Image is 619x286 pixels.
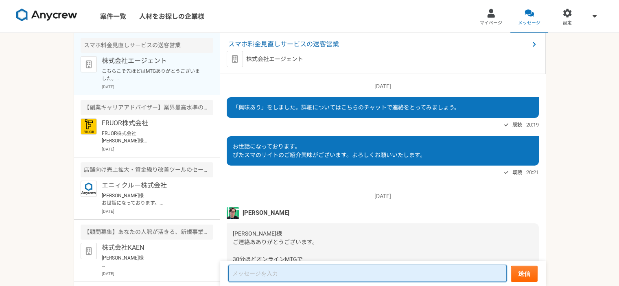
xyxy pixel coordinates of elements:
[233,104,460,111] span: 「興味あり」をしました。詳細についてはこちらのチャットで連絡をとってみましょう。
[81,162,213,177] div: 店舗向け売上拡大・資金繰り改善ツールのセールス
[102,118,202,128] p: FRUOR株式会社
[227,82,539,91] p: [DATE]
[102,130,202,144] p: FRUOR株式会社 [PERSON_NAME]様 メッセージの確認が大変遅くなりまして申し訳ございません。 これからでよろしいでしょうか。 20日13時に予約させて頂きました。 当日どうぞよろし...
[81,181,97,197] img: logo_text_blue_01.png
[563,20,572,26] span: 設定
[102,243,202,253] p: 株式会社KAEN
[102,192,202,207] p: [PERSON_NAME]様 お世話になっております。 承知いたしました。 今後ともよろしくお願いいたします。
[102,68,202,82] p: こちらこそ先ほどはMTGありがとうございました。 非常に興味深く聞かせていただきました。 またご連絡させていただきます。 よろしくお願いします。
[81,118,97,135] img: FRUOR%E3%83%AD%E3%82%B3%E3%82%99.png
[81,56,97,72] img: default_org_logo-42cde973f59100197ec2c8e796e4974ac8490bb5b08a0eb061ff975e4574aa76.png
[102,84,213,90] p: [DATE]
[246,55,303,63] p: 株式会社エージェント
[81,100,213,115] div: 【副業キャリアアドバイザー】業界最高水準の報酬率で還元します！
[227,207,239,219] img: unnamed.png
[81,38,213,53] div: スマホ料金見直しサービスの送客営業
[16,9,77,22] img: 8DqYSo04kwAAAAASUVORK5CYII=
[102,271,213,277] p: [DATE]
[511,266,538,282] button: 送信
[243,208,289,217] span: [PERSON_NAME]
[102,146,213,152] p: [DATE]
[102,181,202,190] p: エニィクルー株式会社
[227,192,539,201] p: [DATE]
[512,168,522,177] span: 既読
[512,120,522,130] span: 既読
[102,254,202,269] p: [PERSON_NAME]様 お世話になっております。株式会社KAEN [PERSON_NAME]です。 日時につきましてご登録いただきありがとうございます。 確認いたしました！ 当日はどうぞよ...
[227,51,243,67] img: default_org_logo-42cde973f59100197ec2c8e796e4974ac8490bb5b08a0eb061ff975e4574aa76.png
[526,168,539,176] span: 20:21
[81,225,213,240] div: 【顧問募集】あなたの人脈が活きる、新規事業推進パートナー
[102,208,213,214] p: [DATE]
[102,56,202,66] p: 株式会社エージェント
[233,143,426,158] span: お世話になっております。 ぴたスマのサイトのご紹介興味がございます。よろしくお願いいたします。
[228,39,529,49] span: スマホ料金見直しサービスの送客営業
[480,20,502,26] span: マイページ
[526,121,539,129] span: 20:19
[81,243,97,259] img: default_org_logo-42cde973f59100197ec2c8e796e4974ac8490bb5b08a0eb061ff975e4574aa76.png
[518,20,540,26] span: メッセージ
